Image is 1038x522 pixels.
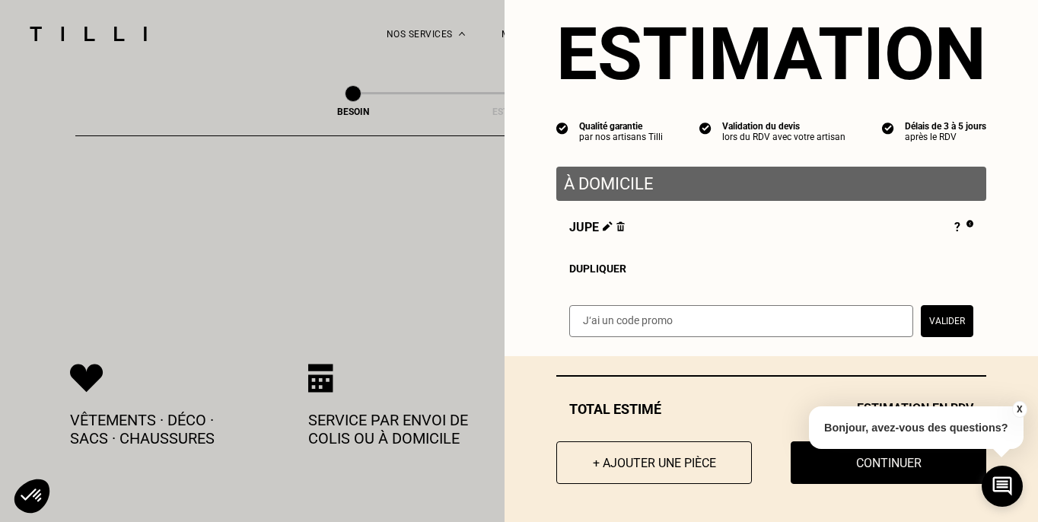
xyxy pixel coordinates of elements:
[954,220,973,237] div: ?
[616,221,625,231] img: Supprimer
[722,121,845,132] div: Validation du devis
[579,132,663,142] div: par nos artisans Tilli
[556,11,986,97] section: Estimation
[809,406,1024,449] p: Bonjour, avez-vous des questions?
[569,305,913,337] input: J‘ai un code promo
[556,401,986,417] div: Total estimé
[556,121,568,135] img: icon list info
[966,220,973,228] img: Pourquoi le prix est indéfini ?
[905,121,986,132] div: Délais de 3 à 5 jours
[1011,401,1027,418] button: X
[579,121,663,132] div: Qualité garantie
[603,221,613,231] img: Éditer
[564,174,979,193] p: À domicile
[569,263,973,275] div: Dupliquer
[699,121,712,135] img: icon list info
[905,132,986,142] div: après le RDV
[722,132,845,142] div: lors du RDV avec votre artisan
[882,121,894,135] img: icon list info
[921,305,973,337] button: Valider
[791,441,986,484] button: Continuer
[569,220,625,237] span: Jupe
[556,441,752,484] button: + Ajouter une pièce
